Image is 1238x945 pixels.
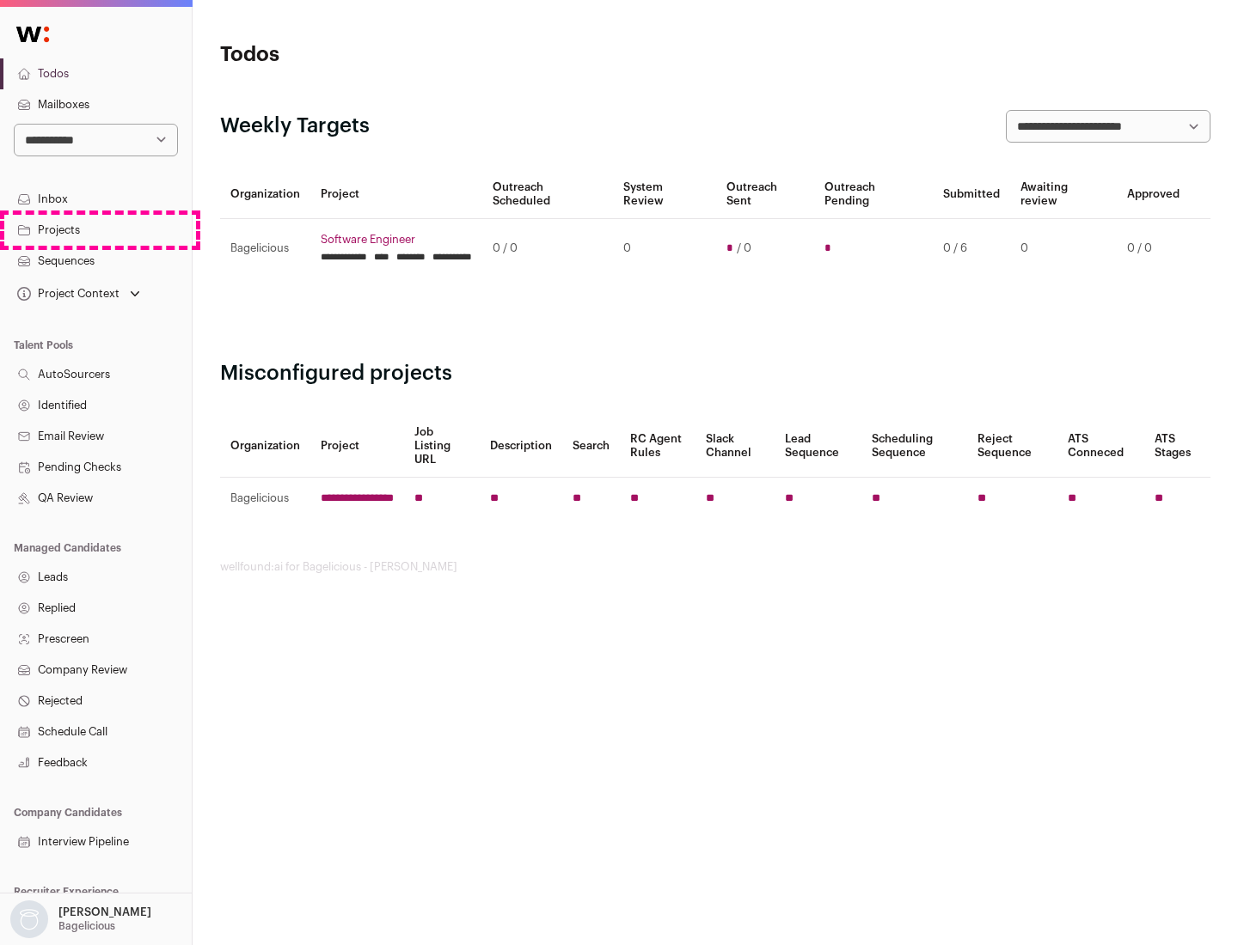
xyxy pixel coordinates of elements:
[220,360,1210,387] h2: Misconfigured projects
[482,219,613,278] td: 0 / 0
[220,170,310,219] th: Organization
[1144,415,1210,478] th: ATS Stages
[1010,170,1117,219] th: Awaiting review
[310,415,404,478] th: Project
[933,219,1010,278] td: 0 / 6
[562,415,620,478] th: Search
[310,170,482,219] th: Project
[10,900,48,938] img: nopic.png
[482,170,613,219] th: Outreach Scheduled
[220,478,310,520] td: Bagelicious
[58,919,115,933] p: Bagelicious
[220,415,310,478] th: Organization
[321,233,472,247] a: Software Engineer
[716,170,815,219] th: Outreach Sent
[613,219,715,278] td: 0
[613,170,715,219] th: System Review
[814,170,932,219] th: Outreach Pending
[220,41,550,69] h1: Todos
[1117,170,1190,219] th: Approved
[220,560,1210,574] footer: wellfound:ai for Bagelicious - [PERSON_NAME]
[480,415,562,478] th: Description
[58,905,151,919] p: [PERSON_NAME]
[696,415,775,478] th: Slack Channel
[7,17,58,52] img: Wellfound
[1117,219,1190,278] td: 0 / 0
[14,287,120,301] div: Project Context
[933,170,1010,219] th: Submitted
[220,219,310,278] td: Bagelicious
[737,241,751,255] span: / 0
[861,415,967,478] th: Scheduling Sequence
[14,282,144,306] button: Open dropdown
[1010,219,1117,278] td: 0
[1057,415,1143,478] th: ATS Conneced
[775,415,861,478] th: Lead Sequence
[404,415,480,478] th: Job Listing URL
[220,113,370,140] h2: Weekly Targets
[967,415,1058,478] th: Reject Sequence
[620,415,695,478] th: RC Agent Rules
[7,900,155,938] button: Open dropdown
